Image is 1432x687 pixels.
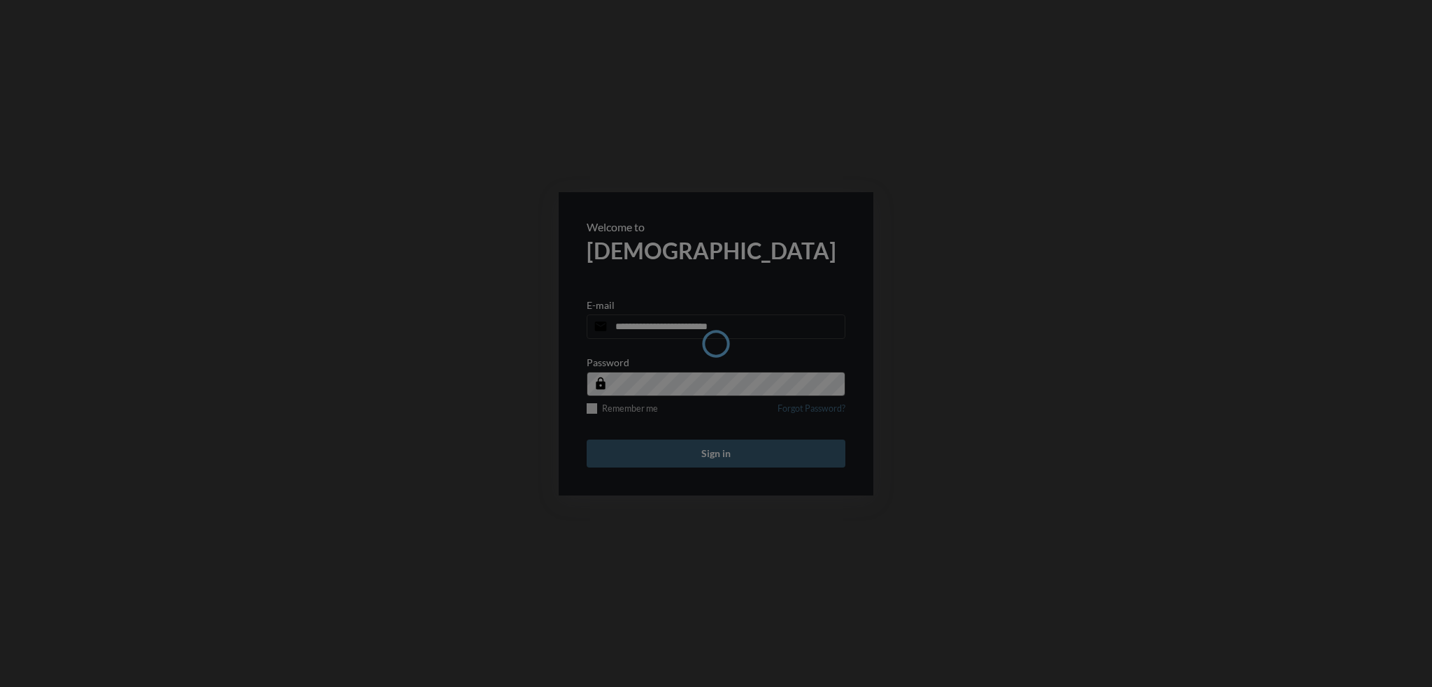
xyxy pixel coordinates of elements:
[778,403,845,422] a: Forgot Password?
[587,220,845,233] p: Welcome to
[587,237,845,264] h2: [DEMOGRAPHIC_DATA]
[587,403,658,414] label: Remember me
[587,356,629,368] p: Password
[587,440,845,468] button: Sign in
[587,299,615,311] p: E-mail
